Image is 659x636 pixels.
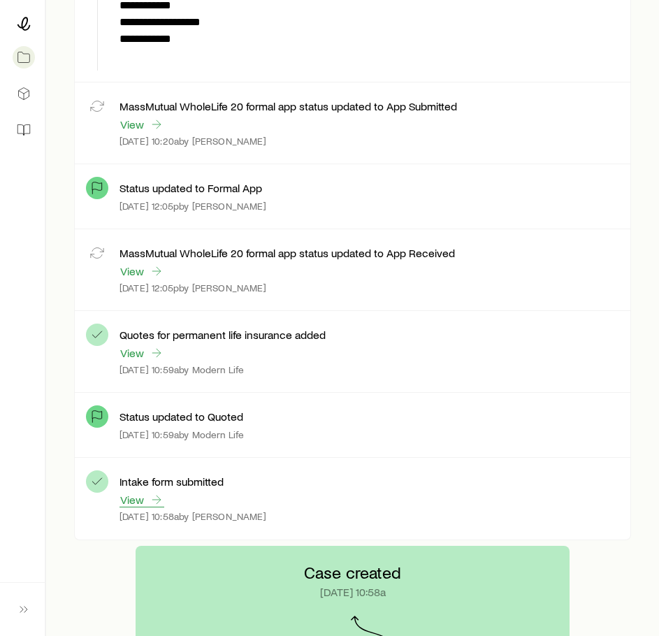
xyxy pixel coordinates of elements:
p: [DATE] 10:58a by [PERSON_NAME] [120,511,267,522]
a: View [120,263,164,279]
p: [DATE] 12:05p by [PERSON_NAME] [120,201,267,212]
a: View [120,345,164,361]
p: [DATE] 10:59a by Modern Life [120,364,244,375]
p: [DATE] 10:58a [320,585,386,599]
p: [DATE] 10:59a by Modern Life [120,429,244,440]
p: MassMutual WholeLife 20 formal app status updated to App Submitted [120,99,457,113]
p: Status updated to Formal App [120,181,262,195]
p: Status updated to Quoted [120,410,243,424]
p: Intake form submitted [120,475,224,489]
a: View [120,492,164,507]
p: MassMutual WholeLife 20 formal app status updated to App Received [120,246,455,260]
p: [DATE] 12:05p by [PERSON_NAME] [120,282,267,294]
p: Case created [304,563,401,582]
p: Quotes for permanent life insurance added [120,328,326,342]
p: [DATE] 10:20a by [PERSON_NAME] [120,136,267,147]
a: View [120,117,164,132]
